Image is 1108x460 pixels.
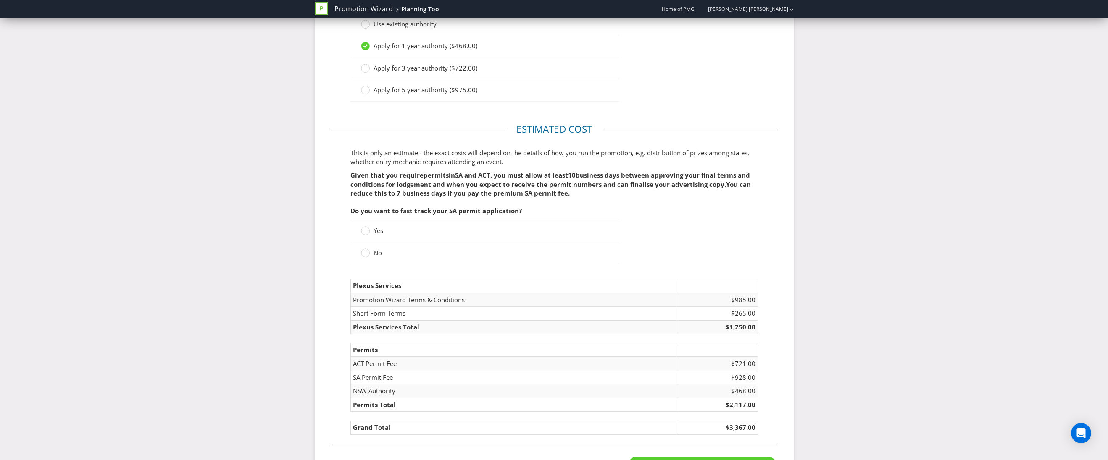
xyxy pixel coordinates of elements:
[676,421,758,435] td: $3,367.00
[449,171,455,179] span: in
[334,4,393,14] a: Promotion Wizard
[676,398,758,411] td: $2,117.00
[350,171,750,188] span: business days between approving your final terms and conditions for lodgement and when you expect...
[374,64,477,72] span: Apply for 3 year authority ($722.00)
[676,307,758,320] td: $265.00
[350,384,676,398] td: NSW Authority
[676,357,758,371] td: $721.00
[676,320,758,334] td: $1,250.00
[1071,423,1091,443] div: Open Intercom Messenger
[350,343,676,357] td: Permits
[350,279,676,293] td: Plexus Services
[350,180,751,197] span: You can reduce this to 7 business days if you pay the premium SA permit fee.
[424,171,449,179] span: permits
[506,123,603,136] legend: Estimated cost
[350,293,676,307] td: Promotion Wizard Terms & Conditions
[350,357,676,371] td: ACT Permit Fee
[568,171,576,179] span: 10
[662,5,695,13] span: Home of PMG
[676,371,758,384] td: $928.00
[401,5,441,13] div: Planning Tool
[350,171,424,179] span: Given that you require
[374,226,383,235] span: Yes
[350,206,522,215] span: Do you want to fast track your SA permit application?
[676,384,758,398] td: $468.00
[350,149,758,167] p: This is only an estimate - the exact costs will depend on the details of how you run the promotio...
[374,248,382,257] span: No
[350,320,676,334] td: Plexus Services Total
[350,398,676,411] td: Permits Total
[676,293,758,307] td: $985.00
[700,5,788,13] a: [PERSON_NAME] [PERSON_NAME]
[374,86,477,94] span: Apply for 5 year authority ($975.00)
[350,371,676,384] td: SA Permit Fee
[350,307,676,320] td: Short Form Terms
[490,171,568,179] span: , you must allow at least
[455,171,490,179] span: SA and ACT
[374,42,477,50] span: Apply for 1 year authority ($468.00)
[350,421,676,435] td: Grand Total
